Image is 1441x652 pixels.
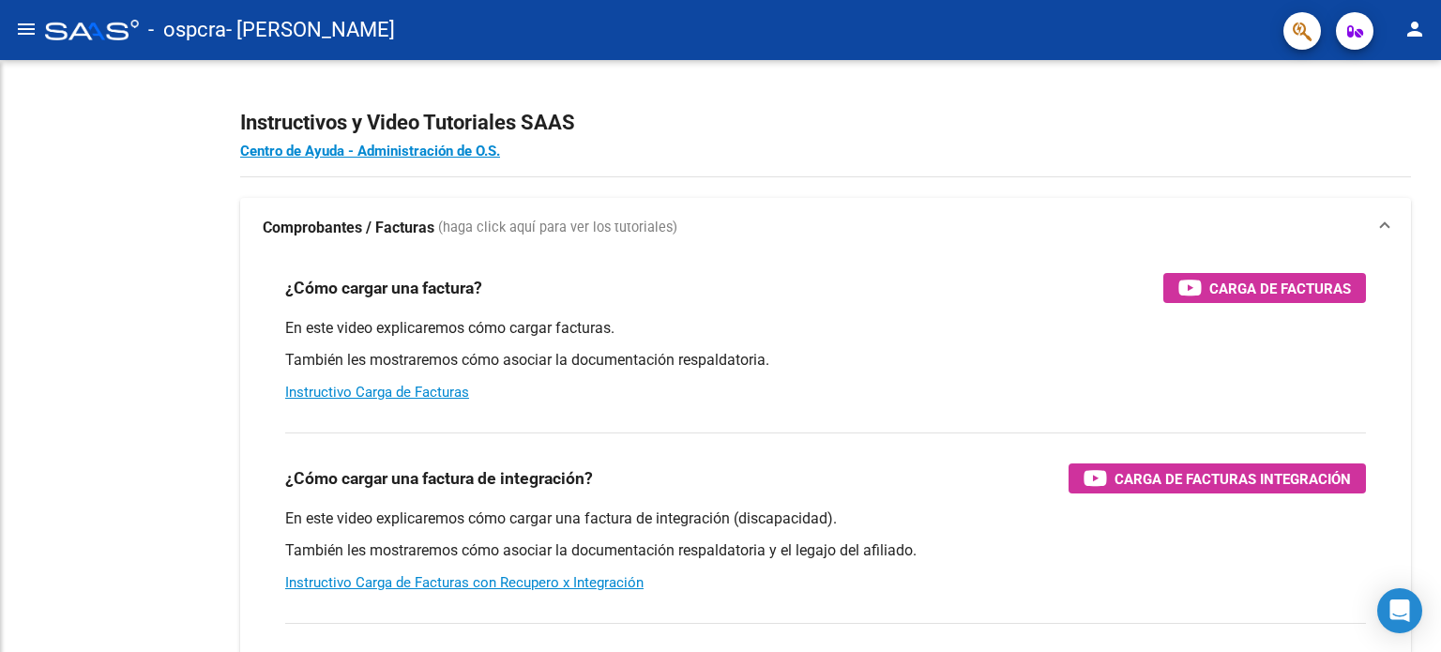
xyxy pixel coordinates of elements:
a: Instructivo Carga de Facturas [285,384,469,401]
p: También les mostraremos cómo asociar la documentación respaldatoria y el legajo del afiliado. [285,540,1366,561]
span: - ospcra [148,9,226,51]
strong: Comprobantes / Facturas [263,218,434,238]
p: En este video explicaremos cómo cargar una factura de integración (discapacidad). [285,508,1366,529]
mat-icon: person [1403,18,1426,40]
h2: Instructivos y Video Tutoriales SAAS [240,105,1411,141]
span: - [PERSON_NAME] [226,9,395,51]
mat-icon: menu [15,18,38,40]
h3: ¿Cómo cargar una factura? [285,275,482,301]
div: Open Intercom Messenger [1377,588,1422,633]
button: Carga de Facturas Integración [1069,463,1366,493]
mat-expansion-panel-header: Comprobantes / Facturas (haga click aquí para ver los tutoriales) [240,198,1411,258]
span: (haga click aquí para ver los tutoriales) [438,218,677,238]
p: En este video explicaremos cómo cargar facturas. [285,318,1366,339]
button: Carga de Facturas [1163,273,1366,303]
span: Carga de Facturas Integración [1115,467,1351,491]
a: Instructivo Carga de Facturas con Recupero x Integración [285,574,644,591]
span: Carga de Facturas [1209,277,1351,300]
h3: ¿Cómo cargar una factura de integración? [285,465,593,492]
p: También les mostraremos cómo asociar la documentación respaldatoria. [285,350,1366,371]
a: Centro de Ayuda - Administración de O.S. [240,143,500,159]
